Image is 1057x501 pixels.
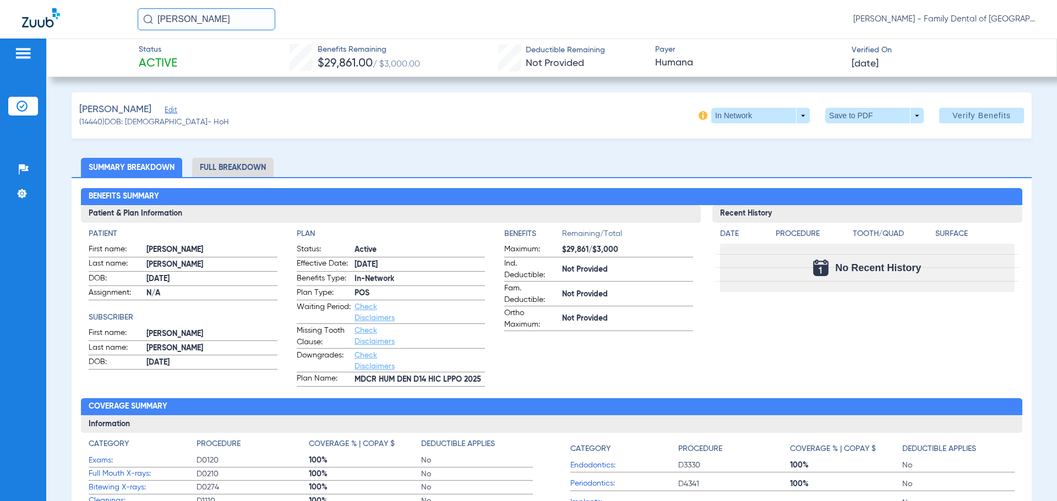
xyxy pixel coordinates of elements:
app-breakdown-title: Category [89,438,197,454]
span: D0210 [197,469,309,480]
app-breakdown-title: Tooth/Quad [853,228,931,244]
span: Benefits Type: [297,273,351,286]
h4: Coverage % | Copay $ [790,443,876,455]
span: Waiting Period: [297,301,351,323]
span: Not Provided [562,264,693,276]
span: [PERSON_NAME] [79,103,151,117]
span: (14440) DOB: [DEMOGRAPHIC_DATA] - HoH [79,117,229,128]
app-breakdown-title: Category [570,438,678,459]
button: Verify Benefits [939,108,1024,123]
h2: Benefits Summary [81,188,1022,206]
span: Deductible Remaining [526,45,605,56]
button: In Network [711,108,810,123]
span: Ortho Maximum: [504,307,558,331]
span: Missing Tooth Clause: [297,325,351,348]
h2: Coverage Summary [81,398,1022,416]
li: Summary Breakdown [81,158,182,177]
span: POS [355,288,485,299]
button: Save to PDF [825,108,924,123]
span: 100% [790,460,902,471]
span: Exams: [89,455,197,466]
span: 100% [309,455,421,466]
span: No [902,478,1015,489]
span: No [421,455,533,466]
span: Maximum: [504,244,558,257]
h3: Patient & Plan Information [81,205,700,223]
app-breakdown-title: Coverage % | Copay $ [309,438,421,454]
h4: Deductible Applies [421,438,495,450]
span: Fam. Deductible: [504,283,558,306]
span: 100% [790,478,902,489]
span: First name: [89,327,143,340]
input: Search for patients [138,8,275,30]
h4: Coverage % | Copay $ [309,438,395,450]
span: Payer [655,44,842,56]
span: Active [355,244,485,256]
img: info-icon [699,111,707,120]
a: Check Disclaimers [355,351,395,370]
app-breakdown-title: Patient [89,228,277,240]
span: Downgrades: [297,350,351,372]
span: [PERSON_NAME] - Family Dental of [GEOGRAPHIC_DATA] [853,14,1035,25]
span: Endodontics: [570,460,678,471]
app-breakdown-title: Surface [935,228,1014,244]
span: Not Provided [562,289,693,300]
h4: Procedure [678,443,722,455]
h4: Procedure [776,228,849,240]
span: D0120 [197,455,309,466]
h3: Recent History [712,205,1022,223]
span: Humana [655,56,842,70]
span: N/A [146,288,277,299]
h4: Category [570,443,611,455]
span: DOB: [89,356,143,370]
h4: Surface [935,228,1014,240]
img: hamburger-icon [14,47,32,60]
span: / $3,000.00 [373,60,420,69]
span: Status [139,44,177,56]
span: First name: [89,244,143,257]
span: D4341 [678,478,791,489]
a: Check Disclaimers [355,327,395,345]
app-breakdown-title: Date [720,228,766,244]
span: Not Provided [562,313,693,324]
span: Plan Type: [297,287,351,300]
span: In-Network [355,273,485,285]
app-breakdown-title: Procedure [776,228,849,244]
h4: Subscriber [89,312,277,323]
h4: Category [89,438,129,450]
span: Plan Name: [297,373,351,386]
h3: Information [81,415,1022,433]
span: Last name: [89,258,143,271]
app-breakdown-title: Deductible Applies [421,438,533,454]
span: Not Provided [526,58,584,68]
span: D3330 [678,460,791,471]
a: Check Disclaimers [355,303,395,322]
app-breakdown-title: Procedure [197,438,309,454]
span: Status: [297,244,351,257]
h4: Tooth/Quad [853,228,931,240]
span: DOB: [89,273,143,286]
img: Search Icon [143,14,153,24]
app-breakdown-title: Plan [297,228,485,240]
span: [PERSON_NAME] [146,343,277,354]
span: $29,861/$3,000 [562,244,693,256]
span: No [421,482,533,493]
h4: Deductible Applies [902,443,976,455]
img: Zuub Logo [22,8,60,27]
span: Benefits Remaining [318,44,420,56]
span: D0274 [197,482,309,493]
span: [DATE] [146,273,277,285]
span: Edit [165,106,175,117]
span: No [421,469,533,480]
span: 100% [309,469,421,480]
app-breakdown-title: Coverage % | Copay $ [790,438,902,459]
span: No Recent History [835,262,921,273]
span: 100% [309,482,421,493]
span: [DATE] [852,57,879,71]
span: $29,861.00 [318,58,373,69]
span: Bitewing X-rays: [89,482,197,493]
app-breakdown-title: Benefits [504,228,562,244]
span: [DATE] [146,357,277,368]
span: No [902,460,1015,471]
